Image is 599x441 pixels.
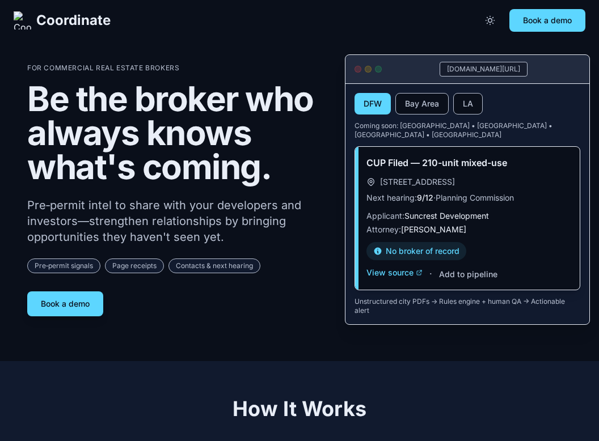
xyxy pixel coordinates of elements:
button: Add to pipeline [439,269,497,280]
span: 9/12 [417,193,433,202]
h3: CUP Filed — 210-unit mixed-use [366,156,568,169]
p: For Commercial Real Estate Brokers [27,63,327,73]
span: [PERSON_NAME] [401,224,466,234]
button: Book a demo [27,291,103,316]
p: Applicant: [366,210,568,222]
p: Unstructured city PDFs → Rules engine + human QA → Actionable alert [355,297,580,315]
button: Bay Area [395,93,449,115]
button: Toggle theme [480,10,500,31]
h2: How It Works [27,397,572,420]
button: LA [453,93,483,115]
span: Contacts & next hearing [168,258,260,273]
span: Page receipts [105,258,164,273]
span: [STREET_ADDRESS] [380,176,455,188]
span: · [429,267,432,281]
p: Attorney: [366,224,568,235]
p: Next hearing: · Planning Commission [366,192,568,203]
button: View source [366,267,423,278]
p: Coming soon: [GEOGRAPHIC_DATA] • [GEOGRAPHIC_DATA] • [GEOGRAPHIC_DATA] • [GEOGRAPHIC_DATA] [355,121,580,139]
span: Pre‑permit signals [27,258,100,273]
p: Pre‑permit intel to share with your developers and investors—strengthen relationships by bringing... [27,197,327,245]
div: [DOMAIN_NAME][URL] [440,62,528,77]
img: Coordinate [14,11,32,29]
span: Suncrest Development [404,211,489,220]
a: Coordinate [14,11,111,29]
button: Book a demo [509,9,585,32]
div: No broker of record [366,242,466,260]
h1: Be the broker who always knows what's coming. [27,82,327,184]
span: Coordinate [36,11,111,29]
button: DFW [355,93,391,115]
